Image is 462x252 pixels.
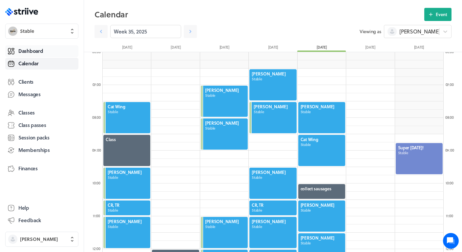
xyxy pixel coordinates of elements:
span: :00 [96,147,101,153]
div: [DATE] [346,45,394,52]
span: Help [18,204,29,211]
span: :00 [449,180,453,186]
a: Messages [5,89,78,100]
div: [DATE] [395,45,443,52]
span: Class passes [18,122,46,129]
a: Classes [5,107,78,119]
div: 12 [90,246,103,251]
div: [DATE] [297,45,346,52]
span: :00 [96,180,100,186]
input: YYYY-M-D [110,25,181,38]
div: 08 [443,115,456,120]
span: :00 [449,82,453,87]
div: [DATE] [103,45,151,52]
span: :00 [449,213,453,219]
span: New conversation [42,80,79,86]
div: 11 [90,213,103,218]
div: 11 [443,213,456,218]
div: [DATE] [151,45,200,52]
span: [PERSON_NAME] [20,236,58,242]
span: :00 [96,82,100,87]
div: [DATE] [249,45,297,52]
div: 10 [90,180,103,185]
span: :00 [449,115,454,120]
a: Finances [5,163,78,175]
span: Dashboard [18,48,43,54]
div: 08 [90,115,103,120]
a: Clients [5,76,78,88]
span: Viewing as [360,28,381,35]
a: Help [5,202,78,214]
div: 10 [443,180,456,185]
span: :00 [96,246,100,251]
span: Classes [18,109,35,116]
div: [DATE] [200,45,249,52]
div: 06 [90,49,103,54]
span: Event [436,11,447,17]
button: Feedback [5,215,78,226]
div: 12 [443,246,456,251]
span: [PERSON_NAME] [399,28,440,35]
span: Finances [18,165,38,172]
span: Stable [20,28,34,34]
div: 09 [443,148,456,153]
h2: Calendar [94,8,424,21]
button: Event [424,8,451,21]
span: :00 [95,213,100,219]
a: Session packs [5,132,78,144]
p: Find an answer quickly [9,102,122,110]
div: 07 [90,82,103,87]
span: Memberships [18,147,50,154]
input: Search articles [19,113,117,126]
button: [PERSON_NAME] [5,232,78,247]
img: Stable [8,27,17,36]
a: Calendar [5,58,78,70]
div: 07 [443,82,456,87]
h1: Hi [PERSON_NAME] [10,32,121,42]
span: Session packs [18,134,49,141]
button: New conversation [10,76,121,90]
span: :00 [96,115,101,120]
span: Feedback [18,217,41,224]
div: 06 [443,49,456,54]
button: StableStable [5,24,78,39]
span: :00 [449,147,454,153]
span: Messages [18,91,41,98]
span: Calendar [18,60,39,67]
div: 09 [90,148,103,153]
a: Memberships [5,144,78,156]
a: Class passes [5,119,78,131]
span: Clients [18,78,33,85]
a: Dashboard [5,45,78,57]
iframe: gist-messenger-bubble-iframe [443,233,459,249]
h2: We're here to help. Ask us anything! [10,44,121,65]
